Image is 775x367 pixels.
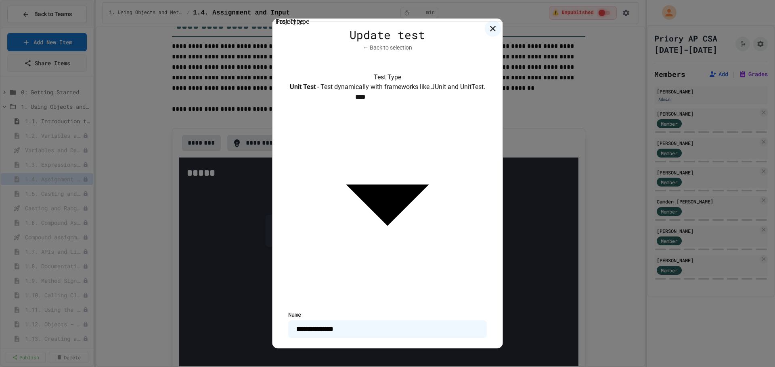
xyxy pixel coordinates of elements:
label: Test Type [374,73,401,81]
button: ← Back to selection [363,44,412,52]
div: Update test [280,27,495,44]
span: - Test dynamically with frameworks like JUnit and UnitTest. [317,83,485,91]
b: Unit Test [290,83,316,91]
div: Name [288,310,487,319]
